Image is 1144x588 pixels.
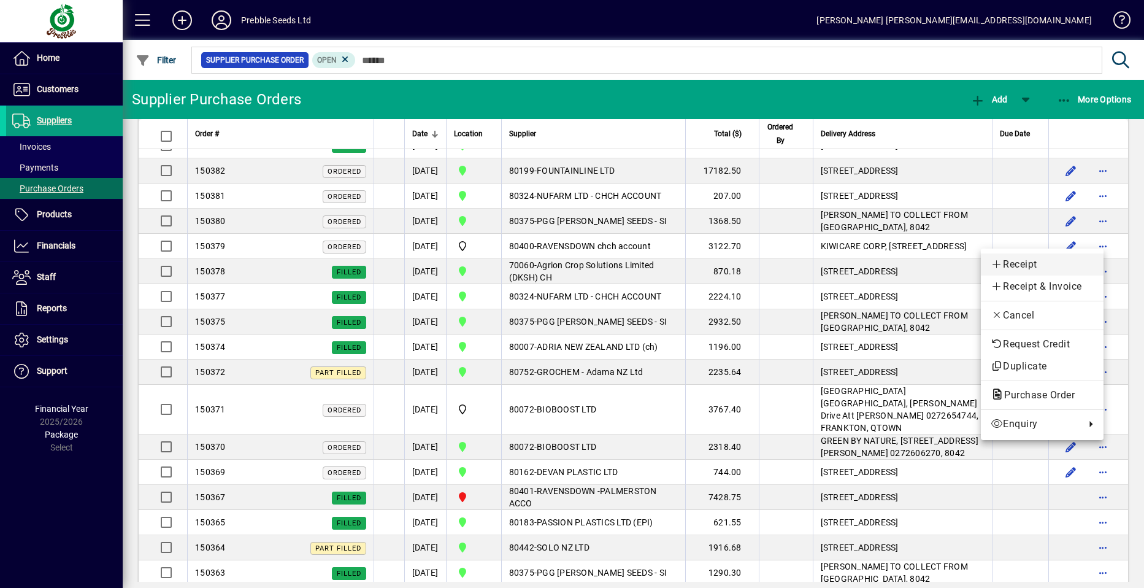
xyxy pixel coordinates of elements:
span: Request Credit [991,337,1094,352]
span: Receipt & Invoice [991,279,1094,294]
span: Receipt [991,257,1094,272]
span: Purchase Order [991,389,1081,401]
span: Enquiry [991,417,1079,431]
span: Cancel [991,308,1094,323]
span: Duplicate [991,359,1094,374]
